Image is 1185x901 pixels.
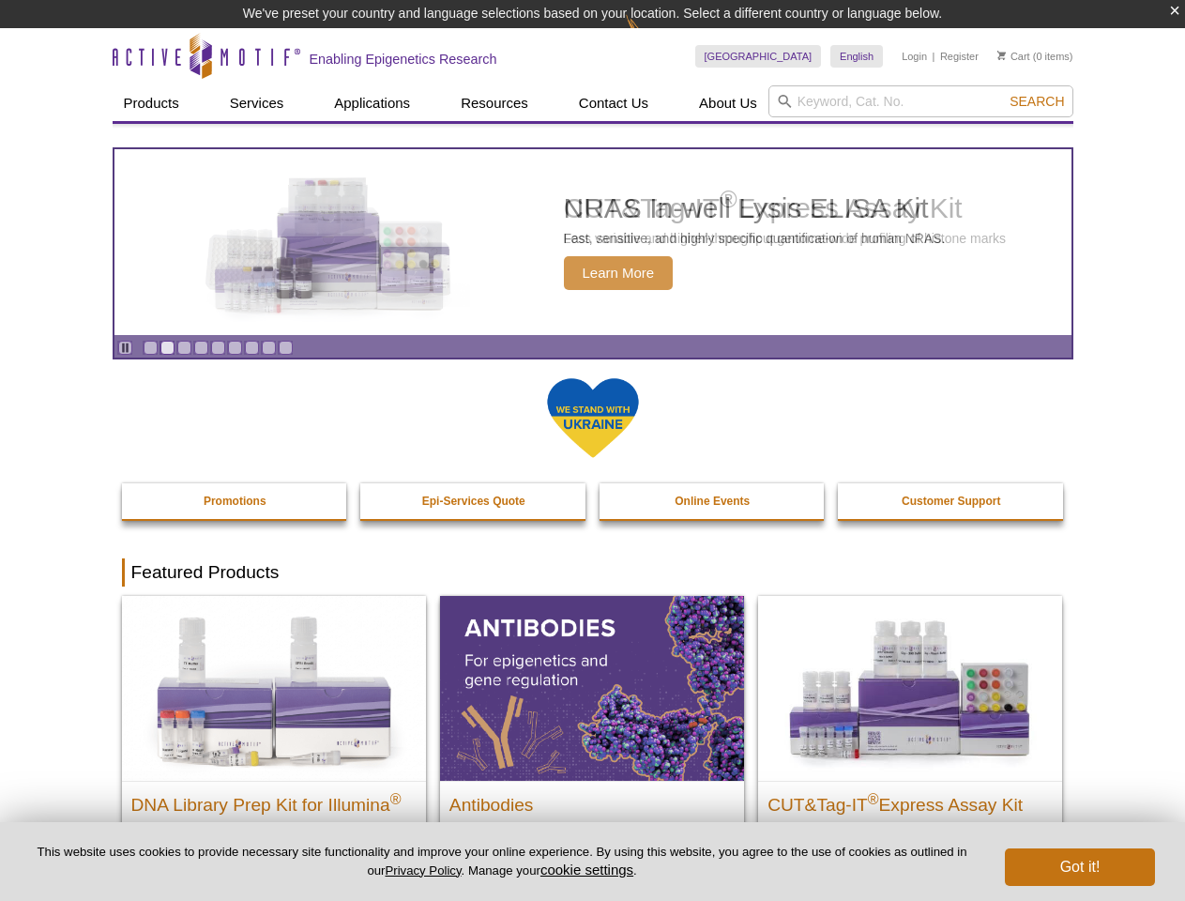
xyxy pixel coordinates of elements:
[902,495,1000,508] strong: Customer Support
[131,786,417,815] h2: DNA Library Prep Kit for Illumina
[688,85,768,121] a: About Us
[568,85,660,121] a: Contact Us
[449,85,539,121] a: Resources
[940,50,979,63] a: Register
[279,341,293,355] a: Go to slide 9
[122,596,426,899] a: DNA Library Prep Kit for Illumina DNA Library Prep Kit for Illumina® Dual Index NGS Kit for ChIP-...
[144,341,158,355] a: Go to slide 1
[997,45,1073,68] li: (0 items)
[564,256,674,290] span: Learn More
[310,51,497,68] h2: Enabling Epigenetics Research
[758,596,1062,780] img: CUT&Tag-IT® Express Assay Kit
[360,483,587,519] a: Epi-Services Quote
[385,863,461,878] a: Privacy Policy
[211,341,225,355] a: Go to slide 5
[546,376,640,460] img: We Stand With Ukraine
[830,45,883,68] a: English
[997,50,1030,63] a: Cart
[440,596,744,880] a: All Antibodies Antibodies Application-tested antibodies for ChIP, CUT&Tag, and CUT&RUN.
[540,862,633,878] button: cookie settings
[323,85,421,121] a: Applications
[262,341,276,355] a: Go to slide 8
[1005,848,1155,886] button: Got it!
[564,194,946,222] h2: NRAS In-well Lysis ELISA Kit
[204,495,266,508] strong: Promotions
[564,230,946,247] p: Fast, sensitive, and highly specific quantification of human NRAS.
[189,177,470,307] img: NRAS In-well Lysis ELISA Kit
[868,790,879,806] sup: ®
[422,495,525,508] strong: Epi-Services Quote
[600,483,827,519] a: Online Events
[1010,94,1064,109] span: Search
[902,50,927,63] a: Login
[177,341,191,355] a: Go to slide 3
[122,483,349,519] a: Promotions
[160,341,175,355] a: Go to slide 2
[767,786,1053,815] h2: CUT&Tag-IT Express Assay Kit
[626,14,676,58] img: Change Here
[245,341,259,355] a: Go to slide 7
[30,844,974,879] p: This website uses cookies to provide necessary site functionality and improve your online experie...
[194,341,208,355] a: Go to slide 4
[997,51,1006,60] img: Your Cart
[122,596,426,780] img: DNA Library Prep Kit for Illumina
[838,483,1065,519] a: Customer Support
[390,790,402,806] sup: ®
[933,45,935,68] li: |
[219,85,296,121] a: Services
[114,149,1071,335] a: NRAS In-well Lysis ELISA Kit NRAS In-well Lysis ELISA Kit Fast, sensitive, and highly specific qu...
[675,495,750,508] strong: Online Events
[113,85,190,121] a: Products
[118,341,132,355] a: Toggle autoplay
[440,596,744,780] img: All Antibodies
[1004,93,1070,110] button: Search
[228,341,242,355] a: Go to slide 6
[758,596,1062,880] a: CUT&Tag-IT® Express Assay Kit CUT&Tag-IT®Express Assay Kit Less variable and higher-throughput ge...
[695,45,822,68] a: [GEOGRAPHIC_DATA]
[449,786,735,815] h2: Antibodies
[122,558,1064,587] h2: Featured Products
[768,85,1073,117] input: Keyword, Cat. No.
[114,149,1071,335] article: NRAS In-well Lysis ELISA Kit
